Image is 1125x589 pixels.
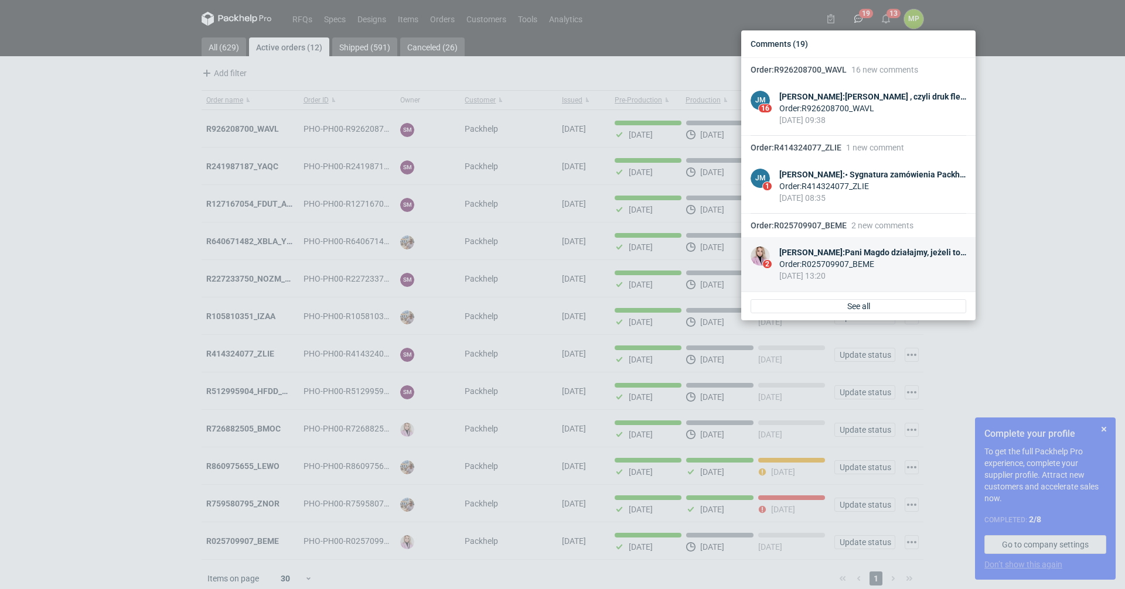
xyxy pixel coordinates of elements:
div: Joanna Myślak [751,169,770,188]
div: [PERSON_NAME] : [PERSON_NAME] , czyli druk flexo , 15 dni roboczych - Pięknie dziękuje ! [779,91,966,102]
a: JM16[PERSON_NAME]:[PERSON_NAME] , czyli druk flexo , 15 dni roboczych - Pięknie dziękuje !Order:R... [741,81,976,136]
figcaption: JM [751,91,770,110]
span: Order : R414324077_ZLIE [751,143,841,152]
div: [DATE] 13:20 [779,270,966,282]
div: Joanna Myślak [751,91,770,110]
span: 16 new comments [851,65,918,74]
div: Order : R926208700_WAVL [779,102,966,114]
img: Klaudia Wiśniewska [751,246,770,266]
span: Order : R926208700_WAVL [751,65,847,74]
div: Order : R025709907_BEME [779,258,966,270]
div: [PERSON_NAME] : Pani Magdo działajmy, jeżeli to wystarczająco wyeliminuje problem to jest ok [779,246,966,258]
a: Klaudia Wiśniewska2[PERSON_NAME]:Pani Magdo działajmy, jeżeli to wystarczająco wyeliminuje proble... [741,237,976,292]
button: Order:R926208700_WAVL16 new comments [741,58,976,81]
button: Order:R414324077_ZLIE1 new comment [741,136,976,159]
button: Order:R025709907_BEME2 new comments [741,214,976,237]
div: [PERSON_NAME] : • Sygnatura zamówienia Packhelp / Packhelp order reference Wkładka_ZLIE – 282x224... [779,169,966,180]
a: JM1[PERSON_NAME]:• Sygnatura zamówienia Packhelp / Packhelp order reference Wkładka_ZLIE – 282x22... [741,159,976,214]
div: Comments (19) [746,35,971,53]
span: 1 new comment [846,143,904,152]
figcaption: JM [751,169,770,188]
div: [DATE] 08:35 [779,192,966,204]
span: Order : R025709907_BEME [751,221,847,230]
a: See all [751,299,966,313]
div: [DATE] 09:38 [779,114,966,126]
div: Order : R414324077_ZLIE [779,180,966,192]
span: 2 new comments [851,221,913,230]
